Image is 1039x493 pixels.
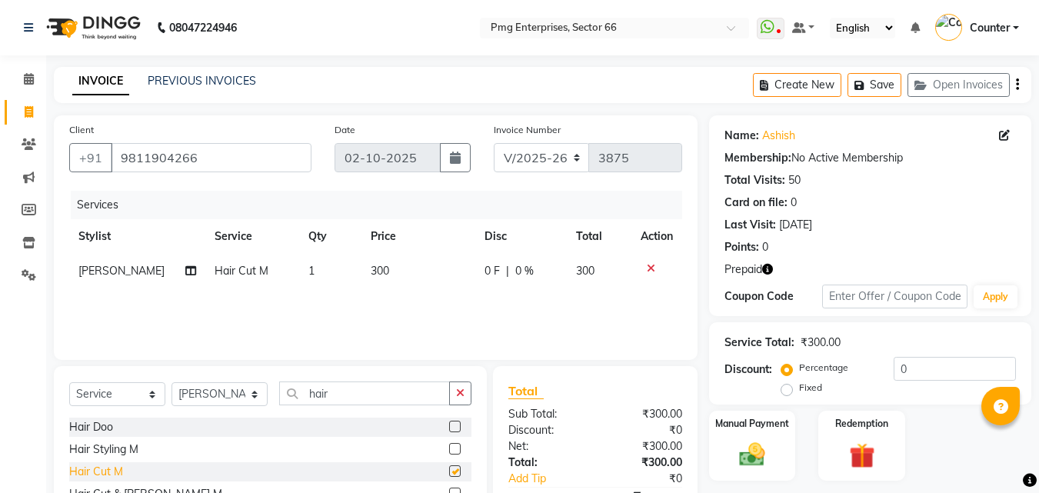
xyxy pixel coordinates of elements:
[724,150,1016,166] div: No Active Membership
[497,471,611,487] a: Add Tip
[475,219,567,254] th: Disc
[595,455,694,471] div: ₹300.00
[515,263,534,279] span: 0 %
[788,172,801,188] div: 50
[71,191,694,219] div: Services
[497,406,595,422] div: Sub Total:
[799,381,822,395] label: Fixed
[371,264,389,278] span: 300
[724,150,791,166] div: Membership:
[612,471,694,487] div: ₹0
[848,73,901,97] button: Save
[762,128,795,144] a: Ashish
[39,6,145,49] img: logo
[148,74,256,88] a: PREVIOUS INVOICES
[205,219,299,254] th: Service
[169,6,237,49] b: 08047224946
[841,440,883,471] img: _gift.svg
[497,455,595,471] div: Total:
[69,143,112,172] button: +91
[494,123,561,137] label: Invoice Number
[69,464,123,480] div: Hair Cut M
[762,239,768,255] div: 0
[299,219,361,254] th: Qty
[576,264,594,278] span: 300
[69,419,113,435] div: Hair Doo
[69,441,138,458] div: Hair Styling M
[791,195,797,211] div: 0
[935,14,962,41] img: Counter
[69,219,205,254] th: Stylist
[111,143,311,172] input: Search by Name/Mobile/Email/Code
[69,123,94,137] label: Client
[595,422,694,438] div: ₹0
[308,264,315,278] span: 1
[72,68,129,95] a: INVOICE
[715,417,789,431] label: Manual Payment
[724,335,794,351] div: Service Total:
[497,422,595,438] div: Discount:
[78,264,165,278] span: [PERSON_NAME]
[361,219,475,254] th: Price
[970,20,1010,36] span: Counter
[485,263,500,279] span: 0 F
[497,438,595,455] div: Net:
[724,128,759,144] div: Name:
[215,264,268,278] span: Hair Cut M
[724,239,759,255] div: Points:
[835,417,888,431] label: Redemption
[506,263,509,279] span: |
[822,285,967,308] input: Enter Offer / Coupon Code
[731,440,773,469] img: _cash.svg
[567,219,632,254] th: Total
[279,381,450,405] input: Search or Scan
[631,219,682,254] th: Action
[595,438,694,455] div: ₹300.00
[907,73,1010,97] button: Open Invoices
[799,361,848,375] label: Percentage
[595,406,694,422] div: ₹300.00
[724,195,788,211] div: Card on file:
[724,288,821,305] div: Coupon Code
[724,217,776,233] div: Last Visit:
[724,172,785,188] div: Total Visits:
[974,285,1017,308] button: Apply
[779,217,812,233] div: [DATE]
[753,73,841,97] button: Create New
[724,361,772,378] div: Discount:
[724,261,762,278] span: Prepaid
[335,123,355,137] label: Date
[801,335,841,351] div: ₹300.00
[508,383,544,399] span: Total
